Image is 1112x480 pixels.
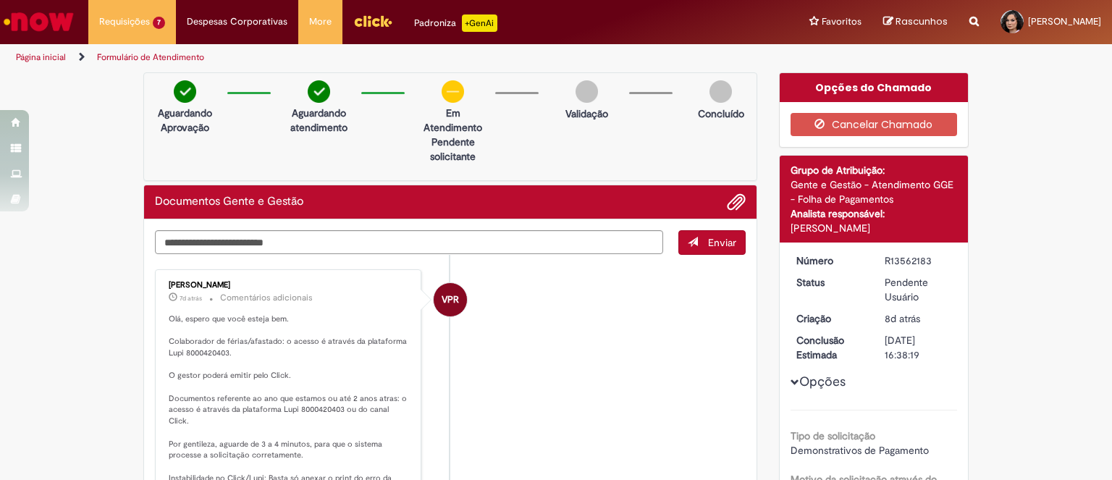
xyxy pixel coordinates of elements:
p: Concluído [698,106,744,121]
span: Favoritos [822,14,862,29]
span: 7d atrás [180,294,202,303]
button: Cancelar Chamado [791,113,958,136]
div: Gente e Gestão - Atendimento GGE - Folha de Pagamentos [791,177,958,206]
div: Padroniza [414,14,497,32]
p: +GenAi [462,14,497,32]
time: 25/09/2025 12:05:40 [180,294,202,303]
p: Aguardando Aprovação [150,106,220,135]
div: Analista responsável: [791,206,958,221]
img: img-circle-grey.png [709,80,732,103]
span: Demonstrativos de Pagamento [791,444,929,457]
b: Tipo de solicitação [791,429,875,442]
div: Grupo de Atribuição: [791,163,958,177]
img: ServiceNow [1,7,76,36]
time: 24/09/2025 10:38:14 [885,312,920,325]
p: Pendente solicitante [418,135,488,164]
span: Requisições [99,14,150,29]
dt: Conclusão Estimada [785,333,875,362]
span: Enviar [708,236,736,249]
dt: Criação [785,311,875,326]
img: check-circle-green.png [174,80,196,103]
span: 8d atrás [885,312,920,325]
div: Opções do Chamado [780,73,969,102]
img: img-circle-grey.png [576,80,598,103]
div: [PERSON_NAME] [791,221,958,235]
span: Despesas Corporativas [187,14,287,29]
div: R13562183 [885,253,952,268]
div: [DATE] 16:38:19 [885,333,952,362]
p: Aguardando atendimento [284,106,354,135]
a: Formulário de Atendimento [97,51,204,63]
button: Adicionar anexos [727,193,746,211]
dt: Status [785,275,875,290]
div: [PERSON_NAME] [169,281,410,290]
img: circle-minus.png [442,80,464,103]
div: Vanessa Paiva Ribeiro [434,283,467,316]
div: 24/09/2025 10:38:14 [885,311,952,326]
img: click_logo_yellow_360x200.png [353,10,392,32]
a: Rascunhos [883,15,948,29]
dt: Número [785,253,875,268]
p: Em Atendimento [418,106,488,135]
span: 7 [153,17,165,29]
textarea: Digite sua mensagem aqui... [155,230,663,255]
span: VPR [442,282,459,317]
h2: Documentos Gente e Gestão Histórico de tíquete [155,195,303,209]
a: Página inicial [16,51,66,63]
ul: Trilhas de página [11,44,730,71]
span: More [309,14,332,29]
span: [PERSON_NAME] [1028,15,1101,28]
span: Rascunhos [896,14,948,28]
img: check-circle-green.png [308,80,330,103]
div: Pendente Usuário [885,275,952,304]
small: Comentários adicionais [220,292,313,304]
button: Enviar [678,230,746,255]
p: Validação [565,106,608,121]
